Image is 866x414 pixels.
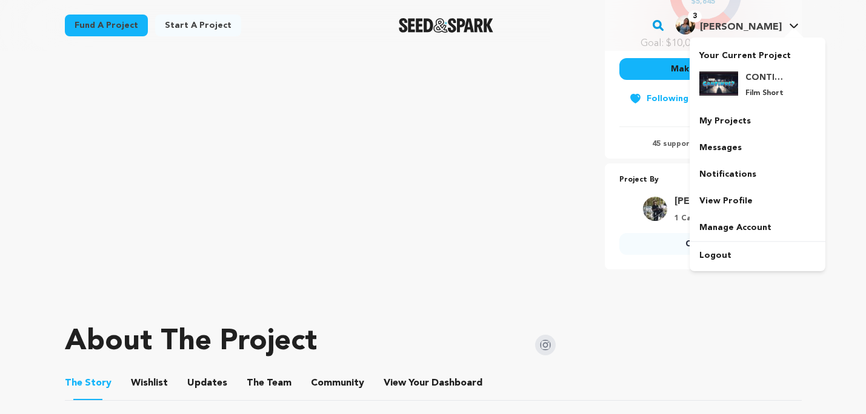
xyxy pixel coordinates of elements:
[131,376,168,390] span: Wishlist
[690,161,825,188] a: Notifications
[619,88,698,110] button: Following
[187,376,227,390] span: Updates
[65,376,112,390] span: Story
[247,376,291,390] span: Team
[619,139,787,149] p: 45 supporters | followers
[673,13,801,34] a: Jadyn W.'s Profile
[699,71,738,96] img: fafa0669a2111dc3.png
[700,22,782,32] span: [PERSON_NAME]
[643,197,667,221] img: f4ccdf9bf7498b3a.jpg
[745,71,789,84] h4: CONTINUE?
[699,45,816,108] a: Your Current Project CONTINUE? Film Short
[673,13,801,38] span: Jadyn W.'s Profile
[699,45,816,62] p: Your Current Project
[676,15,782,34] div: Jadyn W.'s Profile
[619,233,787,255] a: Contact
[619,58,787,80] button: Make A Pledge
[384,376,485,390] span: Your
[65,376,82,390] span: The
[311,376,364,390] span: Community
[155,15,241,36] a: Start a project
[676,15,695,34] img: f704f51a0742e353.jpg
[619,173,787,187] p: Project By
[399,18,494,33] img: Seed&Spark Logo Dark Mode
[690,108,825,134] a: My Projects
[688,10,702,22] span: 3
[674,194,756,209] a: Goto Mitchell Jung profile
[690,242,825,269] a: Logout
[399,18,494,33] a: Seed&Spark Homepage
[65,327,317,356] h1: About The Project
[65,15,148,36] a: Fund a project
[674,214,756,223] p: 1 Campaigns |
[745,88,789,98] p: Film Short
[690,188,825,214] a: View Profile
[431,376,482,390] span: Dashboard
[247,376,264,390] span: The
[384,376,485,390] a: ViewYourDashboard
[690,214,825,241] a: Manage Account
[535,335,556,355] img: Seed&Spark Instagram Icon
[690,134,825,161] a: Messages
